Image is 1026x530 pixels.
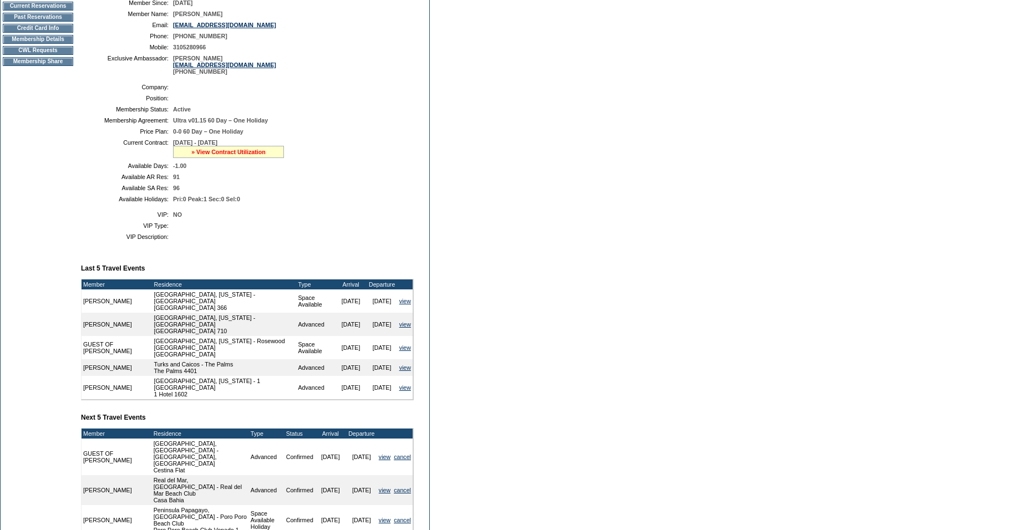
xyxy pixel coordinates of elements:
[85,33,169,39] td: Phone:
[85,95,169,101] td: Position:
[173,162,186,169] span: -1.00
[173,174,180,180] span: 91
[367,289,398,313] td: [DATE]
[81,264,145,272] b: Last 5 Travel Events
[3,35,73,44] td: Membership Details
[152,439,249,475] td: [GEOGRAPHIC_DATA], [GEOGRAPHIC_DATA] - [GEOGRAPHIC_DATA], [GEOGRAPHIC_DATA] Cestina Flat
[153,279,297,289] td: Residence
[379,453,390,460] a: view
[82,475,139,505] td: [PERSON_NAME]
[3,57,73,66] td: Membership Share
[3,2,73,11] td: Current Reservations
[85,128,169,135] td: Price Plan:
[249,429,285,439] td: Type
[285,429,315,439] td: Status
[82,439,139,475] td: GUEST OF [PERSON_NAME]
[379,517,390,523] a: view
[367,336,398,359] td: [DATE]
[191,149,266,155] a: » View Contract Utilization
[399,321,411,328] a: view
[85,11,169,17] td: Member Name:
[82,279,153,289] td: Member
[336,279,367,289] td: Arrival
[285,475,315,505] td: Confirmed
[152,475,249,505] td: Real del Mar, [GEOGRAPHIC_DATA] - Real del Mar Beach Club Casa Bahia
[173,11,222,17] span: [PERSON_NAME]
[3,13,73,22] td: Past Reservations
[297,289,336,313] td: Space Available
[399,384,411,391] a: view
[173,62,276,68] a: [EMAIL_ADDRESS][DOMAIN_NAME]
[315,475,346,505] td: [DATE]
[85,22,169,28] td: Email:
[367,313,398,336] td: [DATE]
[173,211,182,218] span: NO
[82,429,139,439] td: Member
[346,429,377,439] td: Departure
[81,414,146,421] b: Next 5 Travel Events
[249,439,285,475] td: Advanced
[85,106,169,113] td: Membership Status:
[173,106,191,113] span: Active
[173,22,276,28] a: [EMAIL_ADDRESS][DOMAIN_NAME]
[394,517,411,523] a: cancel
[173,55,276,75] span: [PERSON_NAME] [PHONE_NUMBER]
[173,33,227,39] span: [PHONE_NUMBER]
[315,429,346,439] td: Arrival
[153,336,297,359] td: [GEOGRAPHIC_DATA], [US_STATE] - Rosewood [GEOGRAPHIC_DATA] [GEOGRAPHIC_DATA]
[394,453,411,460] a: cancel
[399,364,411,371] a: view
[85,162,169,169] td: Available Days:
[85,117,169,124] td: Membership Agreement:
[297,376,336,399] td: Advanced
[85,174,169,180] td: Available AR Res:
[82,376,153,399] td: [PERSON_NAME]
[85,185,169,191] td: Available SA Res:
[394,487,411,493] a: cancel
[336,313,367,336] td: [DATE]
[173,128,243,135] span: 0-0 60 Day – One Holiday
[85,139,169,158] td: Current Contract:
[153,289,297,313] td: [GEOGRAPHIC_DATA], [US_STATE] - [GEOGRAPHIC_DATA] [GEOGRAPHIC_DATA] 366
[153,376,297,399] td: [GEOGRAPHIC_DATA], [US_STATE] - 1 [GEOGRAPHIC_DATA] 1 Hotel 1602
[82,359,153,376] td: [PERSON_NAME]
[249,475,285,505] td: Advanced
[85,44,169,50] td: Mobile:
[297,313,336,336] td: Advanced
[173,196,240,202] span: Pri:0 Peak:1 Sec:0 Sel:0
[297,336,336,359] td: Space Available
[297,279,336,289] td: Type
[367,359,398,376] td: [DATE]
[399,344,411,351] a: view
[85,211,169,218] td: VIP:
[297,359,336,376] td: Advanced
[85,84,169,90] td: Company:
[85,196,169,202] td: Available Holidays:
[346,475,377,505] td: [DATE]
[153,359,297,376] td: Turks and Caicos - The Palms The Palms 4401
[315,439,346,475] td: [DATE]
[367,279,398,289] td: Departure
[336,359,367,376] td: [DATE]
[3,46,73,55] td: CWL Requests
[3,24,73,33] td: Credit Card Info
[173,185,180,191] span: 96
[82,336,153,359] td: GUEST OF [PERSON_NAME]
[285,439,315,475] td: Confirmed
[367,376,398,399] td: [DATE]
[85,222,169,229] td: VIP Type:
[82,313,153,336] td: [PERSON_NAME]
[173,44,206,50] span: 3105280966
[336,336,367,359] td: [DATE]
[153,313,297,336] td: [GEOGRAPHIC_DATA], [US_STATE] - [GEOGRAPHIC_DATA] [GEOGRAPHIC_DATA] 710
[379,487,390,493] a: view
[336,376,367,399] td: [DATE]
[399,298,411,304] a: view
[346,439,377,475] td: [DATE]
[152,429,249,439] td: Residence
[85,55,169,75] td: Exclusive Ambassador:
[85,233,169,240] td: VIP Description:
[173,117,268,124] span: Ultra v01.15 60 Day – One Holiday
[336,289,367,313] td: [DATE]
[82,289,153,313] td: [PERSON_NAME]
